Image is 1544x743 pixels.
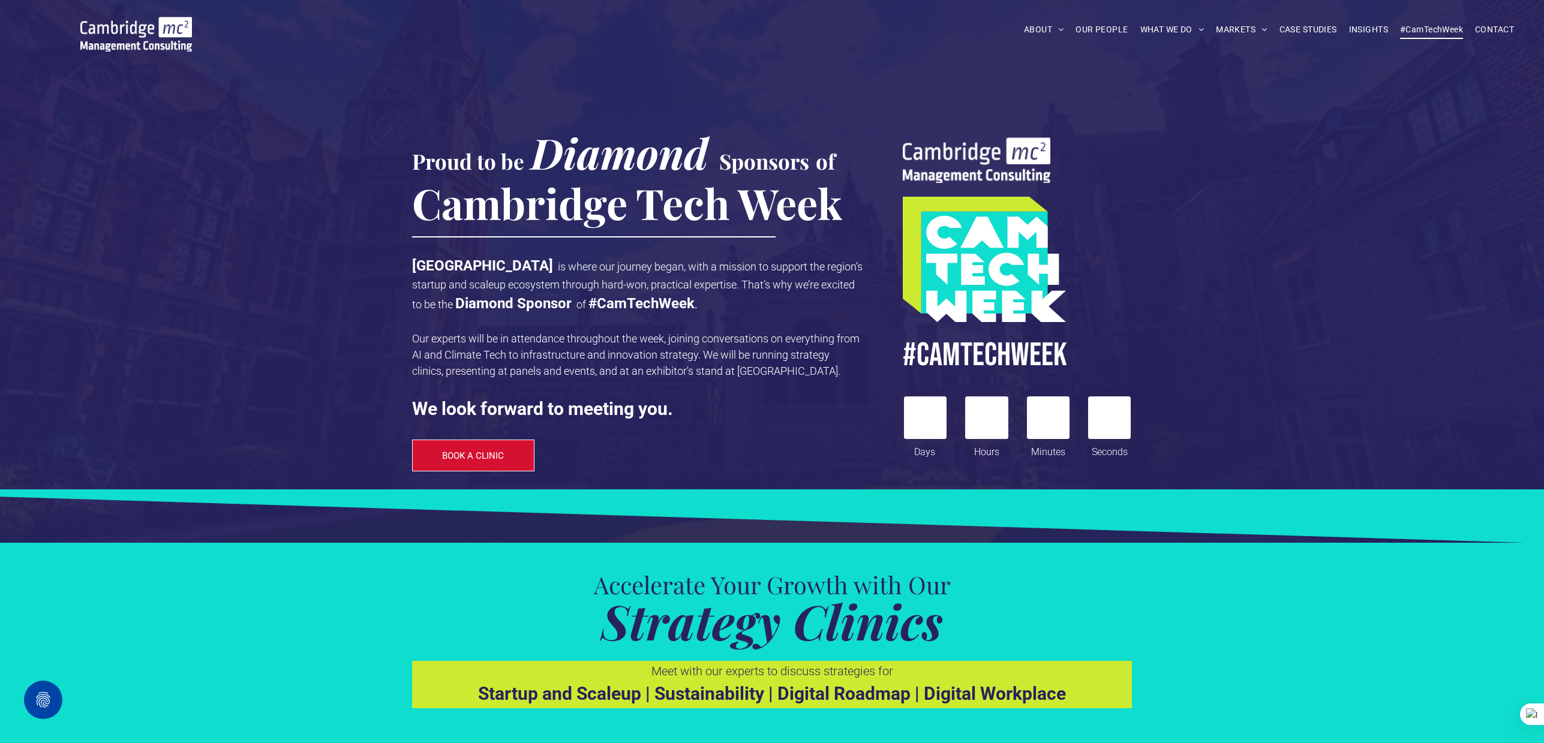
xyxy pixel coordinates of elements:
span: Cambridge Tech Week [412,175,842,231]
a: MARKETS [1210,20,1273,39]
a: #CamTechWeek [1394,20,1469,39]
span: Diamond [531,124,708,181]
img: Cambridge MC Logo, sustainability [80,17,192,52]
strong: Strategy Clinics [601,588,943,652]
strong: [GEOGRAPHIC_DATA] [412,257,553,274]
span: Meet with our experts to discuss strategies for [651,664,893,678]
a: BOOK A CLINIC [412,440,534,471]
div: Hours [966,439,1008,459]
span: Sponsors [719,147,809,175]
div: Seconds [1089,439,1131,459]
a: INSIGHTS [1343,20,1394,39]
strong: Startup and Scaleup | Sustainability | Digital Roadmap | Digital Workplace [478,683,1066,704]
strong: We look forward to meeting you. [412,398,673,419]
img: sustainability [903,137,1050,183]
a: Your Business Transformed | Cambridge Management Consulting [80,19,192,31]
a: ABOUT [1018,20,1070,39]
img: A turquoise and lime green geometric graphic with the words CAM TECH WEEK in bold white letters s... [903,197,1066,322]
span: is where our journey began, with a mission to support the region’s startup and scaleup ecosystem ... [412,260,863,311]
span: of [576,298,586,311]
span: BOOK A CLINIC [442,450,504,461]
span: . [695,298,698,311]
span: #CamTECHWEEK [903,335,1067,375]
span: of [816,147,835,175]
strong: #CamTechWeek [588,295,695,312]
div: Minutes [1028,439,1070,459]
strong: Diamond Sponsor [455,295,572,312]
a: WHAT WE DO [1134,20,1210,39]
span: Accelerate Your Growth with Our [594,568,951,600]
a: CASE STUDIES [1273,20,1343,39]
a: CONTACT [1469,20,1520,39]
a: OUR PEOPLE [1070,20,1134,39]
span: Proud to be [412,147,524,175]
div: Days [904,439,946,459]
span: Our experts will be in attendance throughout the week, joining conversations on everything from A... [412,332,860,377]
